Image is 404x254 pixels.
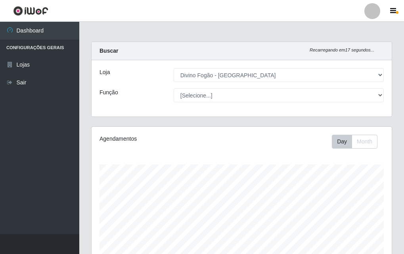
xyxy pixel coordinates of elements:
div: Toolbar with button groups [332,135,384,149]
button: Day [332,135,352,149]
i: Recarregando em 17 segundos... [310,48,374,52]
div: Agendamentos [100,135,211,143]
strong: Buscar [100,48,118,54]
label: Loja [100,68,110,76]
div: First group [332,135,377,149]
button: Month [352,135,377,149]
label: Função [100,88,118,97]
img: CoreUI Logo [13,6,48,16]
